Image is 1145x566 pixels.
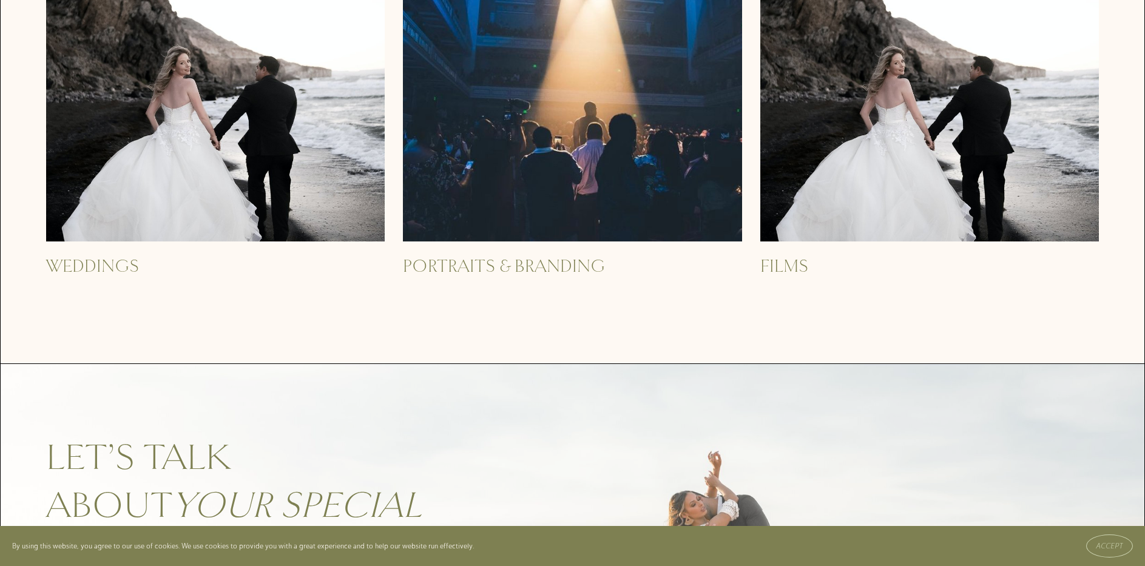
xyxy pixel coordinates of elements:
h3: Portraits & Branding [403,254,741,278]
p: By using this website, you agree to our use of cookies. We use cookies to provide you with a grea... [12,540,475,553]
button: Accept [1086,534,1133,558]
h3: Films [760,254,1099,278]
span: Accept [1096,542,1123,550]
h3: Weddings [46,254,385,278]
